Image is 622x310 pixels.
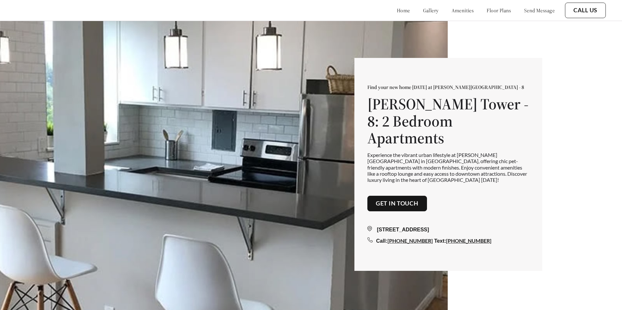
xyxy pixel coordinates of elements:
span: Text: [434,238,446,244]
a: floor plans [487,7,511,14]
a: gallery [423,7,439,14]
a: send message [524,7,555,14]
span: Call: [376,238,387,244]
a: [PHONE_NUMBER] [387,238,433,244]
div: [STREET_ADDRESS] [367,226,529,234]
a: Get in touch [376,200,419,207]
a: Call Us [573,7,597,14]
button: Call Us [565,3,606,18]
a: amenities [452,7,474,14]
h1: [PERSON_NAME] Tower - 8: 2 Bedroom Apartments [367,95,529,147]
p: Experience the vibrant urban lifestyle at [PERSON_NAME][GEOGRAPHIC_DATA] in [GEOGRAPHIC_DATA], of... [367,152,529,183]
a: home [397,7,410,14]
p: Find your new home [DATE] at [PERSON_NAME][GEOGRAPHIC_DATA] - 8 [367,84,529,90]
a: [PHONE_NUMBER] [446,238,491,244]
button: Get in touch [367,196,427,211]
